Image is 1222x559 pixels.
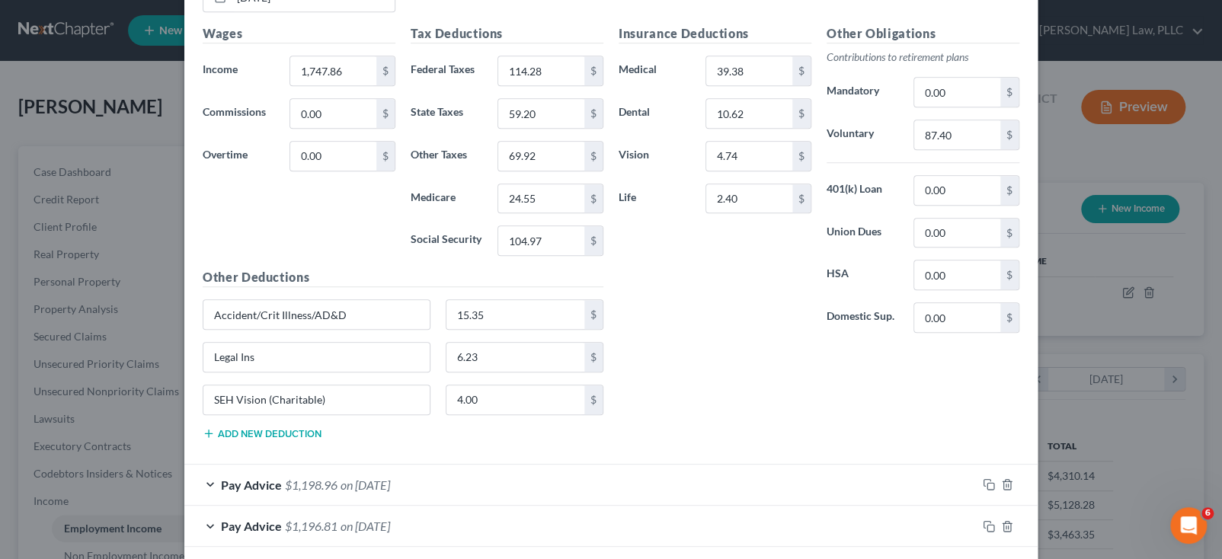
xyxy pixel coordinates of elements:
div: $ [584,343,603,372]
div: $ [584,142,603,171]
input: 0.00 [914,260,1000,289]
input: Specify... [203,343,430,372]
div: $ [376,99,395,128]
div: $ [1000,176,1019,205]
label: Medicare [403,184,490,214]
div: $ [1000,120,1019,149]
button: Add new deduction [203,427,321,439]
div: $ [584,99,603,128]
label: HSA [819,260,906,290]
input: 0.00 [498,56,584,85]
div: $ [792,142,811,171]
div: $ [1000,260,1019,289]
input: 0.00 [914,78,1000,107]
label: Mandatory [819,77,906,107]
label: Overtime [195,141,282,171]
input: 0.00 [290,142,376,171]
input: 0.00 [446,343,585,372]
input: 0.00 [498,226,584,255]
span: Pay Advice [221,478,282,492]
div: $ [1000,219,1019,248]
input: 0.00 [706,99,792,128]
input: 0.00 [498,142,584,171]
div: $ [792,99,811,128]
div: $ [792,184,811,213]
div: $ [1000,303,1019,332]
label: Union Dues [819,218,906,248]
input: 0.00 [706,142,792,171]
h5: Other Obligations [827,24,1019,43]
input: 0.00 [706,184,792,213]
h5: Wages [203,24,395,43]
input: 0.00 [446,385,585,414]
span: Pay Advice [221,519,282,533]
div: $ [376,56,395,85]
input: 0.00 [914,219,1000,248]
div: $ [584,385,603,414]
input: 0.00 [498,184,584,213]
label: Voluntary [819,120,906,150]
span: on [DATE] [341,519,390,533]
div: $ [376,142,395,171]
div: $ [584,56,603,85]
span: $1,198.96 [285,478,337,492]
label: Dental [611,98,698,129]
input: 0.00 [290,99,376,128]
label: Federal Taxes [403,56,490,86]
div: $ [584,226,603,255]
input: 0.00 [446,300,585,329]
label: Commissions [195,98,282,129]
iframe: Intercom live chat [1170,507,1207,544]
span: on [DATE] [341,478,390,492]
h5: Insurance Deductions [619,24,811,43]
span: Income [203,62,238,75]
h5: Other Deductions [203,268,603,287]
span: $1,196.81 [285,519,337,533]
input: 0.00 [706,56,792,85]
label: Medical [611,56,698,86]
label: Social Security [403,225,490,256]
input: 0.00 [914,303,1000,332]
label: Life [611,184,698,214]
input: 0.00 [498,99,584,128]
label: 401(k) Loan [819,175,906,206]
div: $ [584,184,603,213]
h5: Tax Deductions [411,24,603,43]
input: 0.00 [290,56,376,85]
label: Vision [611,141,698,171]
label: Other Taxes [403,141,490,171]
p: Contributions to retirement plans [827,50,1019,65]
div: $ [584,300,603,329]
label: Domestic Sup. [819,302,906,333]
input: Specify... [203,300,430,329]
div: $ [1000,78,1019,107]
input: Specify... [203,385,430,414]
span: 6 [1201,507,1214,519]
input: 0.00 [914,120,1000,149]
input: 0.00 [914,176,1000,205]
label: State Taxes [403,98,490,129]
div: $ [792,56,811,85]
